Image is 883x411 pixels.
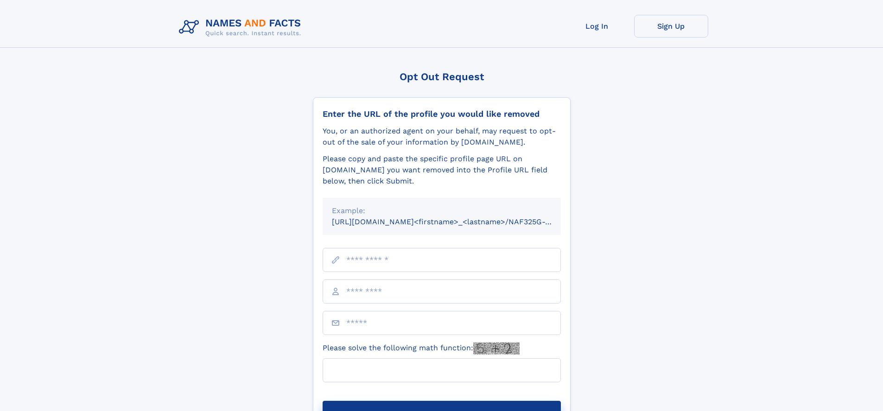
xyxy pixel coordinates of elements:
[323,153,561,187] div: Please copy and paste the specific profile page URL on [DOMAIN_NAME] you want removed into the Pr...
[323,342,520,354] label: Please solve the following math function:
[332,205,552,216] div: Example:
[634,15,708,38] a: Sign Up
[332,217,578,226] small: [URL][DOMAIN_NAME]<firstname>_<lastname>/NAF325G-xxxxxxxx
[323,109,561,119] div: Enter the URL of the profile you would like removed
[313,71,571,82] div: Opt Out Request
[560,15,634,38] a: Log In
[323,126,561,148] div: You, or an authorized agent on your behalf, may request to opt-out of the sale of your informatio...
[175,15,309,40] img: Logo Names and Facts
